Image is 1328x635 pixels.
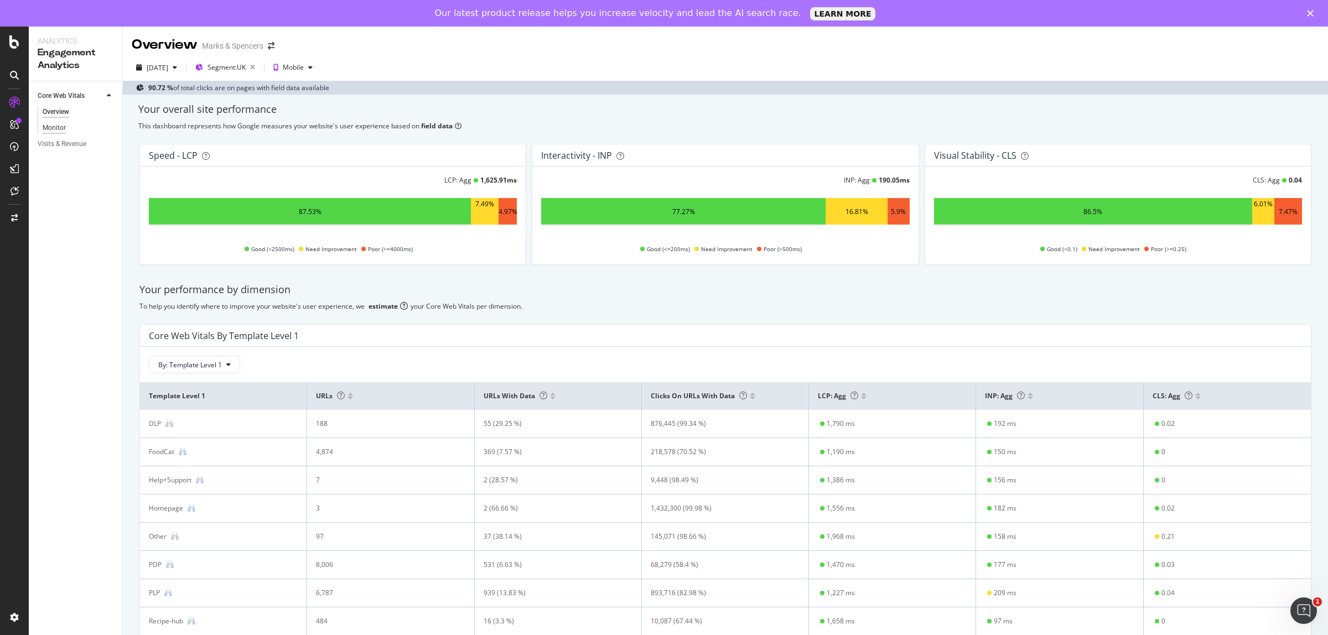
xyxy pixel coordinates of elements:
div: Marks & Spencers [202,40,263,51]
div: This dashboard represents how Google measures your website's user experience based on [138,121,1313,131]
span: Need Improvement [305,242,357,256]
div: 150 ms [994,447,1016,457]
div: 177 ms [994,560,1016,570]
span: Good (<=200ms) [647,242,690,256]
div: estimate [369,301,398,311]
div: [DATE] [147,63,168,72]
div: 6,787 [316,588,450,598]
button: Mobile [269,59,317,76]
span: Clicks on URLs with data [651,391,747,400]
div: 7 [316,475,450,485]
div: 9,448 (98.49 %) [651,475,785,485]
div: INP: Agg [844,175,870,185]
div: DLP [149,419,161,429]
div: 6.01% [1254,199,1273,223]
div: 0.04 [1161,588,1175,598]
div: 0 [1161,447,1165,457]
div: Homepage [149,503,183,513]
div: of total clicks are on pages with field data available [148,83,329,92]
div: 77.27% [672,207,695,216]
b: 90.72 % [148,83,173,92]
div: 1,625.91 ms [480,175,517,185]
span: Poor (>=0.25) [1151,242,1186,256]
span: Segment: UK [207,63,246,72]
div: 1,386 ms [827,475,855,485]
div: Interactivity - INP [541,150,612,161]
div: 97 [316,532,450,542]
div: 0.03 [1161,560,1175,570]
div: 16.81% [845,207,868,216]
div: 68,279 (58.4 %) [651,560,785,570]
div: 218,578 (70.52 %) [651,447,785,457]
a: Visits & Revenue [38,138,115,150]
button: Segment:UK [191,59,260,76]
div: Core Web Vitals By Template Level 1 [149,330,299,341]
div: 7.47% [1279,207,1298,216]
span: INP: Agg [985,391,1025,400]
div: 5.9% [891,207,906,216]
div: 1,432,300 (99.98 %) [651,503,785,513]
div: 0.02 [1161,419,1175,429]
div: 1,190 ms [827,447,855,457]
div: LCP: Agg [444,175,471,185]
span: Poor (>=4000ms) [368,242,413,256]
div: 0 [1161,616,1165,626]
div: 1,968 ms [827,532,855,542]
div: 876,445 (99.34 %) [651,419,785,429]
div: Analytics [38,35,113,46]
div: 192 ms [994,419,1016,429]
div: Your performance by dimension [139,283,1311,297]
button: By: Template Level 1 [149,356,240,373]
div: Recipe-hub [149,616,183,626]
span: Good (<2500ms) [251,242,294,256]
span: Need Improvement [701,242,753,256]
div: 0 [1161,475,1165,485]
div: 156 ms [994,475,1016,485]
div: Monitor [43,122,66,134]
div: PLP [149,588,160,598]
div: Help+Support [149,475,191,485]
div: 893,716 (82.98 %) [651,588,785,598]
div: 16 (3.3 %) [484,616,618,626]
div: 209 ms [994,588,1016,598]
div: Your overall site performance [138,102,1313,117]
div: 939 (13.83 %) [484,588,618,598]
div: Overview [43,106,69,118]
div: Close [1307,10,1318,17]
div: 531 (6.63 %) [484,560,618,570]
div: 7.49% [475,199,494,223]
div: FoodCat [149,447,174,457]
div: 182 ms [994,503,1016,513]
div: Visits & Revenue [38,138,86,150]
div: 1,658 ms [827,616,855,626]
div: 3 [316,503,450,513]
span: 1 [1313,597,1322,606]
div: Visual Stability - CLS [934,150,1016,161]
button: [DATE] [132,59,181,76]
a: Monitor [43,122,115,134]
div: 37 (38.14 %) [484,532,618,542]
div: Overview [132,35,198,54]
div: 10,087 (67.44 %) [651,616,785,626]
div: arrow-right-arrow-left [268,42,274,50]
span: Template Level 1 [149,391,295,401]
span: Poor (>500ms) [764,242,802,256]
span: Good (<0.1) [1047,242,1077,256]
div: 2 (66.66 %) [484,503,618,513]
div: 87.53% [299,207,321,216]
div: 1,790 ms [827,419,855,429]
div: 369 (7.57 %) [484,447,618,457]
div: 484 [316,616,450,626]
div: 0.02 [1161,503,1175,513]
a: LEARN MORE [810,7,876,20]
span: URLs with data [484,391,547,400]
b: field data [421,121,453,131]
div: Core Web Vitals [38,90,85,102]
div: 55 (29.25 %) [484,419,618,429]
div: 1,556 ms [827,503,855,513]
div: 1,227 ms [827,588,855,598]
div: 145,071 (98.66 %) [651,532,785,542]
span: URLs [316,391,345,400]
div: Speed - LCP [149,150,198,161]
div: 188 [316,419,450,429]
